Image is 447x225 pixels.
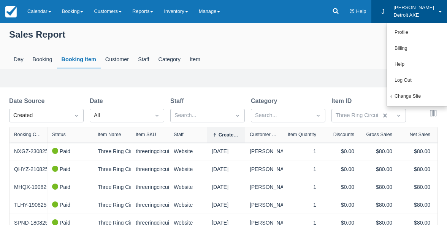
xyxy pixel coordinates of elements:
[250,201,293,209] a: [PERSON_NAME]
[52,183,70,191] div: Paid
[377,6,389,18] div: J
[393,4,434,11] p: [PERSON_NAME]
[387,41,447,57] a: Billing
[387,73,447,89] a: Log Out
[326,201,354,209] div: $0.00
[212,201,240,209] div: [DATE]
[52,201,70,209] div: Paid
[136,201,164,209] div: threeringcircuit-womenstourney_copy
[13,111,66,120] div: Created
[9,97,48,106] label: Date Source
[387,25,447,41] a: Profile
[14,165,48,173] a: QHYZ-210825
[5,6,17,17] img: checkfront-main-nav-mini-logo.png
[364,147,392,155] div: $80.00
[170,97,187,106] label: Staff
[326,183,354,191] div: $0.00
[98,132,121,137] div: Item Name
[402,201,430,209] div: $80.00
[174,165,202,173] div: Website
[98,165,164,173] a: Three Ring Circuit - Doubles
[366,132,392,137] div: Gross Sales
[174,147,202,155] div: Website
[250,183,293,191] a: [PERSON_NAME]
[288,201,316,209] div: 1
[14,183,49,191] a: MHQX-190825
[402,165,430,173] div: $80.00
[136,147,164,155] div: threeringcircuit-womenstourney_copy
[14,147,48,155] a: NXGZ-230825
[52,165,70,173] div: Paid
[185,51,205,68] div: Item
[250,132,278,137] div: Customer Name
[98,147,164,155] a: Three Ring Circuit - Doubles
[174,183,202,191] div: Website
[52,147,70,155] div: Paid
[73,112,80,119] span: Dropdown icon
[395,112,403,119] span: Dropdown icon
[402,183,430,191] div: $80.00
[90,97,106,106] label: Date
[98,183,164,191] a: Three Ring Circuit - Doubles
[212,165,240,173] div: [DATE]
[387,89,447,105] a: Change Site
[14,132,43,137] div: Booking Code
[136,132,156,137] div: Item SKU
[94,111,146,120] div: All
[350,9,355,14] i: Help
[212,147,240,155] div: [DATE]
[212,183,240,191] div: [DATE]
[288,132,316,137] div: Item Quantity
[101,51,133,68] div: Customer
[250,147,293,155] a: [PERSON_NAME]
[219,132,240,138] div: Created Date
[356,8,366,14] span: Help
[98,201,164,209] a: Three Ring Circuit - Doubles
[153,112,161,119] span: Dropdown icon
[251,97,280,106] label: Category
[9,51,28,68] div: Day
[250,165,293,173] a: [PERSON_NAME]
[387,57,447,73] a: Help
[136,183,164,191] div: threeringcircuit-womenstourney_copy
[136,165,164,173] div: threeringcircuit-womenstourney_copy
[364,183,392,191] div: $80.00
[57,51,101,68] div: Booking Item
[393,11,434,19] p: Detroit AXE
[364,201,392,209] div: $80.00
[288,147,316,155] div: 1
[288,183,316,191] div: 1
[326,147,354,155] div: $0.00
[326,165,354,173] div: $0.00
[174,132,184,137] div: Staff
[52,132,66,137] div: Status
[402,147,430,155] div: $80.00
[333,132,354,137] div: Discounts
[409,132,430,137] div: Net Sales
[331,97,355,106] label: Item ID
[364,165,392,173] div: $80.00
[288,165,316,173] div: 1
[154,51,185,68] div: Category
[133,51,154,68] div: Staff
[28,51,57,68] div: Booking
[234,112,241,119] span: Dropdown icon
[14,201,46,209] a: TLHY-190825
[174,201,202,209] div: Website
[9,27,438,49] div: Sales Report
[314,112,322,119] span: Dropdown icon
